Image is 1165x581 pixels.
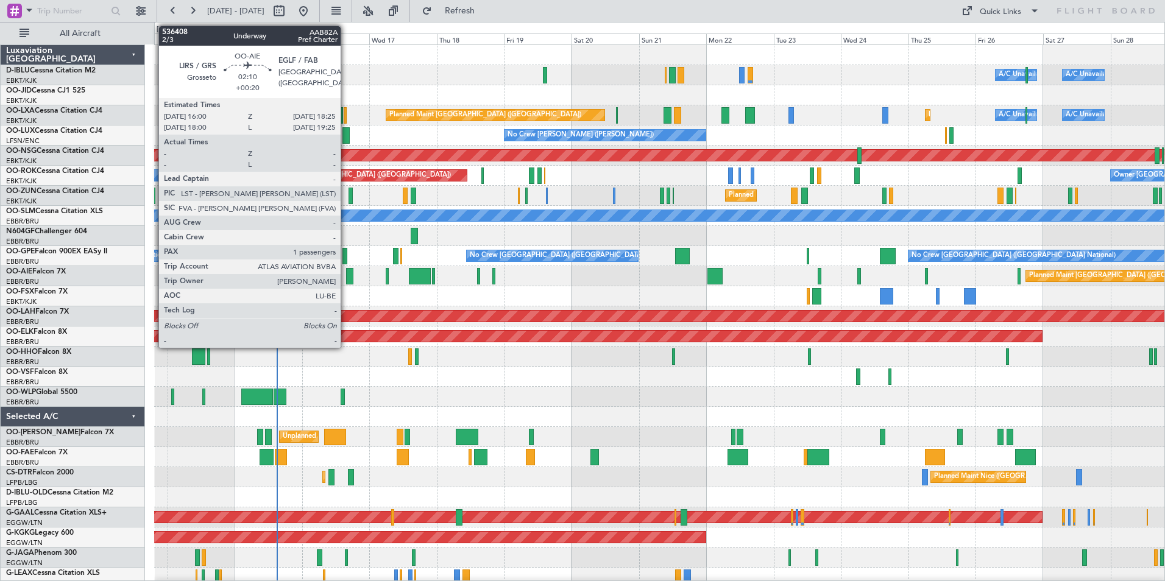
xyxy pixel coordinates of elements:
a: G-GAALCessna Citation XLS+ [6,509,107,516]
a: LFPB/LBG [6,478,38,487]
button: Quick Links [955,1,1046,21]
span: G-KGKG [6,529,35,537]
a: OO-[PERSON_NAME]Falcon 7X [6,429,114,436]
span: OO-AIE [6,268,32,275]
span: [DATE] - [DATE] [207,5,264,16]
button: All Aircraft [13,24,132,43]
a: OO-JIDCessna CJ1 525 [6,87,85,94]
div: Unplanned Maint [GEOGRAPHIC_DATA] ([GEOGRAPHIC_DATA] National) [283,428,512,446]
span: OO-ELK [6,328,34,336]
div: Planned Maint Kortrijk-[GEOGRAPHIC_DATA] [729,186,871,205]
div: Thu 18 [437,33,505,44]
a: OO-GPEFalcon 900EX EASy II [6,248,107,255]
a: LFPB/LBG [6,498,38,507]
a: EBBR/BRU [6,337,39,347]
a: EBKT/KJK [6,96,37,105]
a: OO-WLPGlobal 5500 [6,389,77,396]
span: OO-FSX [6,288,34,295]
div: Sun 21 [639,33,707,44]
div: Planned Maint [GEOGRAPHIC_DATA] ([GEOGRAPHIC_DATA]) [259,166,451,185]
div: Thu 25 [908,33,976,44]
div: Fri 19 [504,33,572,44]
div: Mon 22 [706,33,774,44]
a: N604GFChallenger 604 [6,228,87,235]
div: Mon 15 [235,33,302,44]
span: All Aircraft [32,29,129,38]
div: Sat 27 [1043,33,1111,44]
span: OO-JID [6,87,32,94]
span: G-GAAL [6,509,34,516]
span: OO-GPE [6,248,35,255]
a: G-LEAXCessna Citation XLS [6,569,100,577]
a: EBBR/BRU [6,317,39,326]
div: Planned Maint Kortrijk-[GEOGRAPHIC_DATA] [929,106,1071,124]
span: OO-VSF [6,368,34,376]
span: Refresh [434,7,486,15]
span: OO-[PERSON_NAME] [6,429,80,436]
a: EBBR/BRU [6,277,39,286]
span: G-LEAX [6,569,32,577]
a: OO-LXACessna Citation CJ4 [6,107,102,114]
span: OO-NSG [6,147,37,155]
span: OO-FAE [6,449,34,456]
span: D-IBLU-OLD [6,489,48,496]
div: Sat 20 [572,33,639,44]
a: OO-ZUNCessna Citation CJ4 [6,188,104,195]
span: OO-ZUN [6,188,37,195]
div: Planned Maint Nice ([GEOGRAPHIC_DATA]) [934,468,1070,486]
a: OO-LAHFalcon 7X [6,308,69,315]
div: No Crew [GEOGRAPHIC_DATA] ([GEOGRAPHIC_DATA] National) [470,247,674,265]
a: G-KGKGLegacy 600 [6,529,74,537]
span: OO-SLM [6,208,35,215]
div: Tue 16 [302,33,370,44]
a: OO-AIEFalcon 7X [6,268,66,275]
div: Fri 26 [976,33,1043,44]
a: D-IBLUCessna Citation M2 [6,67,96,74]
span: OO-HHO [6,348,38,356]
a: CS-DTRFalcon 2000 [6,469,74,476]
a: EBBR/BRU [6,217,39,226]
a: OO-HHOFalcon 8X [6,348,71,356]
span: OO-LUX [6,127,35,135]
div: No Crew [PERSON_NAME] ([PERSON_NAME]) [508,126,654,144]
a: OO-SLMCessna Citation XLS [6,208,103,215]
span: OO-ROK [6,167,37,175]
a: OO-FAEFalcon 7X [6,449,68,456]
div: No Crew [GEOGRAPHIC_DATA] ([GEOGRAPHIC_DATA] National) [912,247,1116,265]
span: CS-DTR [6,469,32,476]
a: EBKT/KJK [6,177,37,186]
a: OO-LUXCessna Citation CJ4 [6,127,102,135]
a: EBBR/BRU [6,378,39,387]
a: OO-FSXFalcon 7X [6,288,68,295]
div: [DATE] [157,24,177,35]
a: EGGW/LTN [6,518,43,527]
div: Tue 23 [774,33,841,44]
div: Wed 24 [841,33,908,44]
a: EBBR/BRU [6,458,39,467]
span: N604GF [6,228,35,235]
a: OO-VSFFalcon 8X [6,368,68,376]
div: Planned Maint [GEOGRAPHIC_DATA] ([GEOGRAPHIC_DATA]) [389,106,581,124]
a: EBKT/KJK [6,197,37,206]
input: Trip Number [37,2,107,20]
a: EBKT/KJK [6,297,37,306]
a: G-JAGAPhenom 300 [6,549,77,557]
div: Wed 17 [369,33,437,44]
a: EGGW/LTN [6,558,43,568]
a: D-IBLU-OLDCessna Citation M2 [6,489,113,496]
a: EBKT/KJK [6,157,37,166]
a: EBBR/BRU [6,237,39,246]
button: Refresh [416,1,489,21]
a: OO-NSGCessna Citation CJ4 [6,147,104,155]
a: LFSN/ENC [6,136,40,146]
a: EBBR/BRU [6,438,39,447]
div: Quick Links [980,6,1021,18]
div: Sun 14 [168,33,235,44]
a: OO-ROKCessna Citation CJ4 [6,167,104,175]
a: EBKT/KJK [6,76,37,85]
a: EBKT/KJK [6,116,37,125]
a: OO-ELKFalcon 8X [6,328,67,336]
span: D-IBLU [6,67,30,74]
span: OO-LXA [6,107,35,114]
a: EBBR/BRU [6,257,39,266]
